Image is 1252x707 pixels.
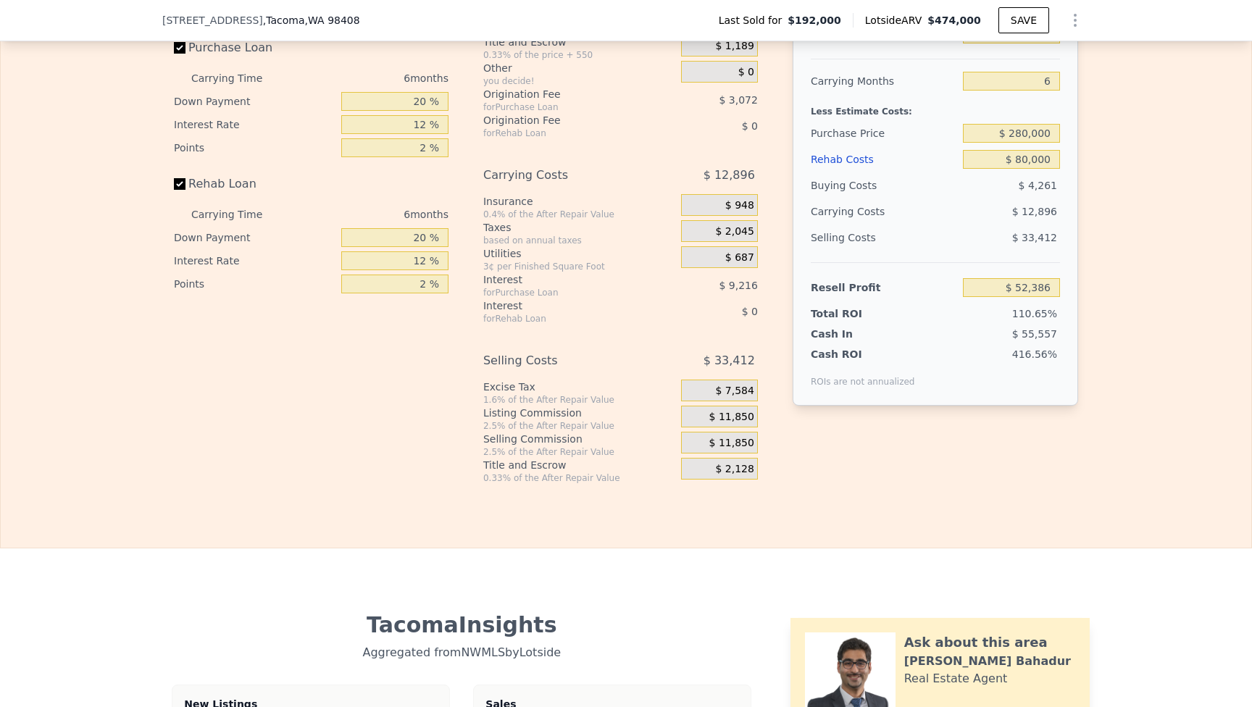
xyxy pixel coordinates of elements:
div: Interest [483,298,645,313]
div: Carrying Months [811,68,957,94]
div: Points [174,136,335,159]
span: $ 12,896 [1012,206,1057,217]
div: Title and Escrow [483,458,675,472]
span: [STREET_ADDRESS] [162,13,263,28]
div: Title and Escrow [483,35,675,49]
span: 110.65% [1012,308,1057,319]
div: 1.6% of the After Repair Value [483,394,675,406]
div: you decide! [483,75,675,87]
div: for Purchase Loan [483,287,645,298]
div: based on annual taxes [483,235,675,246]
span: $ 55,557 [1012,328,1057,340]
div: 0.4% of the After Repair Value [483,209,675,220]
div: 2.5% of the After Repair Value [483,420,675,432]
div: Down Payment [174,90,335,113]
div: [PERSON_NAME] Bahadur [904,653,1071,670]
div: 6 months [291,67,448,90]
div: Origination Fee [483,113,645,127]
div: Purchase Price [811,120,957,146]
div: 0.33% of the After Repair Value [483,472,675,484]
span: Last Sold for [719,13,788,28]
div: ROIs are not annualized [811,361,915,388]
span: 416.56% [1012,348,1057,360]
span: $ 11,850 [709,411,754,424]
div: Interest Rate [174,249,335,272]
div: Total ROI [811,306,901,321]
label: Purchase Loan [174,35,335,61]
span: $ 1,189 [715,40,754,53]
span: $ 12,896 [704,162,755,188]
input: Rehab Loan [174,178,185,190]
div: for Rehab Loan [483,127,645,139]
span: $ 11,850 [709,437,754,450]
button: SAVE [998,7,1049,33]
div: 2.5% of the After Repair Value [483,446,675,458]
div: Carrying Costs [811,198,901,225]
span: $ 33,412 [1012,232,1057,243]
div: Less Estimate Costs: [811,94,1060,120]
span: $ 687 [725,251,754,264]
div: Carrying Costs [483,162,645,188]
span: $ 7,584 [715,385,754,398]
span: $ 948 [725,199,754,212]
div: Interest [483,272,645,287]
div: Carrying Time [191,203,285,226]
div: Excise Tax [483,380,675,394]
span: , Tacoma [263,13,360,28]
span: $ 3,072 [719,94,757,106]
div: for Rehab Loan [483,313,645,325]
div: Tacoma Insights [174,612,750,638]
div: Taxes [483,220,675,235]
div: Carrying Time [191,67,285,90]
label: Rehab Loan [174,171,335,197]
span: $ 9,216 [719,280,757,291]
div: for Purchase Loan [483,101,645,113]
div: Aggregated from NWMLS by Lotside [174,638,750,661]
div: Utilities [483,246,675,261]
div: Cash ROI [811,347,915,361]
span: $ 0 [738,66,754,79]
span: $ 0 [742,306,758,317]
div: 6 months [291,203,448,226]
div: Interest Rate [174,113,335,136]
div: Rehab Costs [811,146,957,172]
div: 3¢ per Finished Square Foot [483,261,675,272]
div: Selling Commission [483,432,675,446]
span: $ 33,412 [704,348,755,374]
div: Origination Fee [483,87,645,101]
div: Cash In [811,327,901,341]
div: Real Estate Agent [904,670,1008,687]
input: Purchase Loan [174,42,185,54]
span: , WA 98408 [305,14,360,26]
div: Points [174,272,335,296]
div: 0.33% of the price + 550 [483,49,675,61]
span: $ 2,045 [715,225,754,238]
span: $ 2,128 [715,463,754,476]
div: Selling Costs [811,225,957,251]
div: Down Payment [174,226,335,249]
div: Buying Costs [811,172,957,198]
div: Selling Costs [483,348,645,374]
div: Other [483,61,675,75]
span: $ 0 [742,120,758,132]
span: $ 4,261 [1019,180,1057,191]
div: Insurance [483,194,675,209]
span: $474,000 [927,14,981,26]
span: $192,000 [788,13,841,28]
span: Lotside ARV [865,13,927,28]
div: Resell Profit [811,275,957,301]
div: Listing Commission [483,406,675,420]
div: Ask about this area [904,632,1048,653]
button: Show Options [1061,6,1090,35]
